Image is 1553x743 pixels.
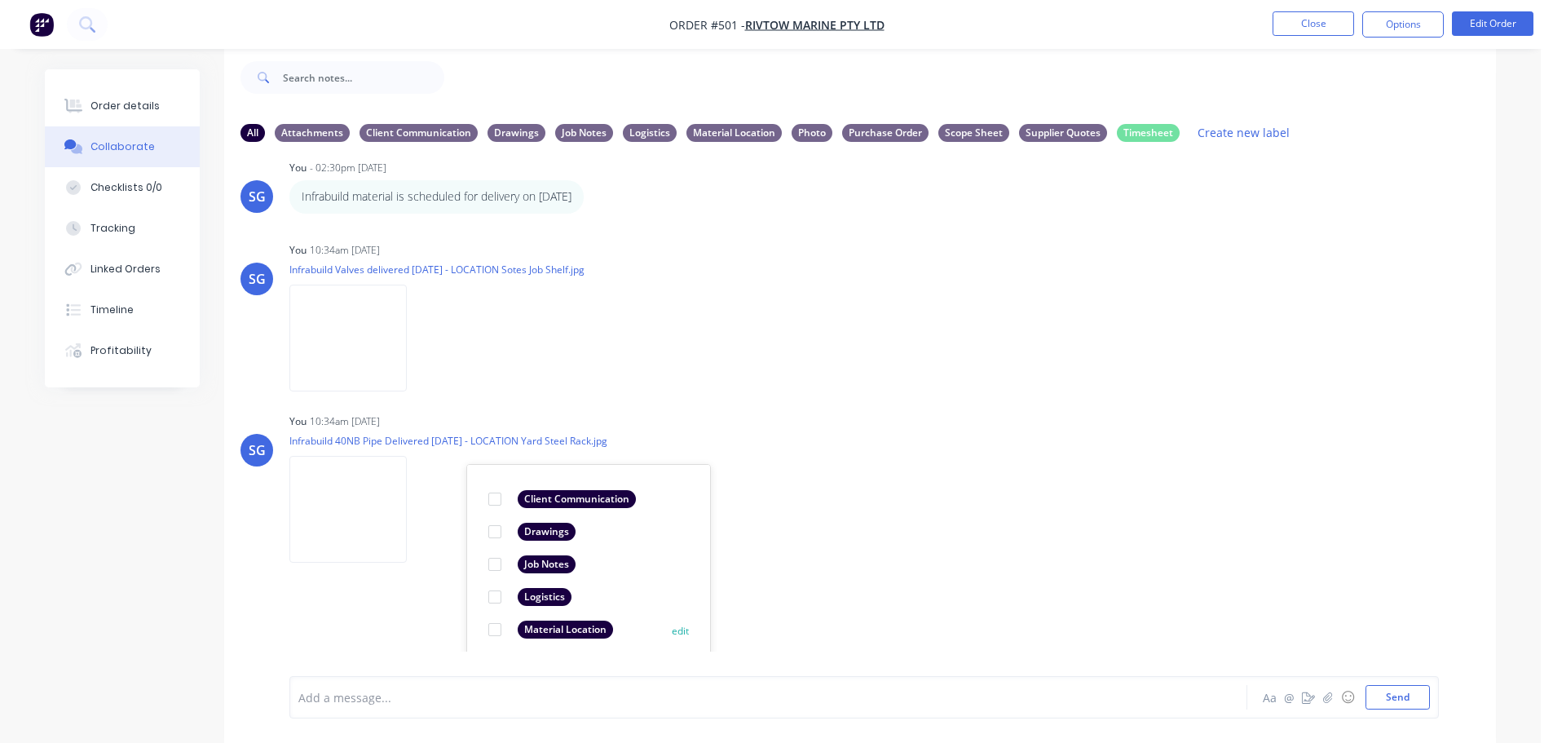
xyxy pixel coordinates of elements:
button: Close [1273,11,1354,36]
div: Scope Sheet [938,124,1009,142]
div: Client Communication [360,124,478,142]
div: Material Location [518,621,613,639]
div: All [240,124,265,142]
div: Client Communication [518,490,636,508]
div: Tracking [90,221,135,236]
div: Collaborate [90,139,155,154]
input: Search notes... [283,61,444,94]
button: Order details [45,86,200,126]
div: Job Notes [518,555,576,573]
a: RIVTOW MARINE PTY LTD [745,17,885,33]
button: ☺ [1338,688,1357,707]
div: Drawings [488,124,545,142]
div: Purchase Order [842,124,929,142]
div: SG [249,187,266,206]
div: Checklists 0/0 [90,180,162,195]
p: Infrabuild material is scheduled for delivery on [DATE] [302,188,571,205]
div: Timesheet [1117,124,1180,142]
div: Order details [90,99,160,113]
div: Supplier Quotes [1019,124,1107,142]
div: SG [249,269,266,289]
button: Timeline [45,290,200,330]
div: Photo [792,124,832,142]
div: 10:34am [DATE] [310,243,380,258]
div: Job Notes [555,124,613,142]
div: You [289,161,307,175]
div: Logistics [518,588,571,606]
button: Aa [1260,688,1279,707]
p: Infrabuild Valves delivered [DATE] - LOCATION Sotes Job Shelf.jpg [289,263,585,276]
span: Order #501 - [669,17,745,33]
button: Linked Orders [45,249,200,290]
button: @ [1279,688,1299,707]
div: You [289,414,307,429]
button: Checklists 0/0 [45,167,200,208]
p: Infrabuild 40NB Pipe Delivered [DATE] - LOCATION Yard Steel Rack.jpg [289,434,607,448]
div: You [289,243,307,258]
div: Timeline [90,303,134,317]
div: 10:34am [DATE] [310,414,380,429]
div: SG [249,440,266,460]
button: Profitability [45,330,200,371]
button: Send [1365,685,1430,710]
div: Linked Orders [90,262,161,276]
div: Attachments [275,124,350,142]
div: Profitability [90,343,152,358]
div: Material Location [686,124,782,142]
button: Create new label [1189,122,1299,144]
img: Factory [29,12,54,37]
div: Drawings [518,523,576,541]
button: Edit Order [1452,11,1533,36]
div: - 02:30pm [DATE] [310,161,386,175]
button: Options [1362,11,1444,38]
button: Tracking [45,208,200,249]
div: Logistics [623,124,677,142]
button: Collaborate [45,126,200,167]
